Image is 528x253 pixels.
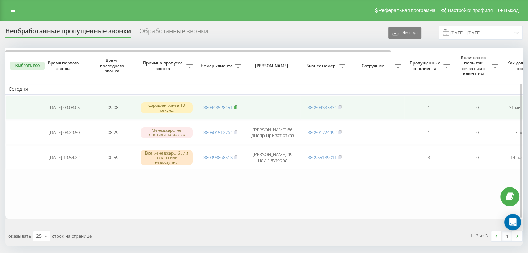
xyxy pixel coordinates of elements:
[203,129,233,136] a: 380501512764
[10,62,45,70] button: Выбрать все
[203,154,233,160] a: 380993868513
[141,60,186,71] span: Причина пропуска звонка
[45,60,83,71] span: Время первого звонка
[308,154,337,160] a: 380955189011
[352,63,395,69] span: Сотрудник
[470,232,488,239] div: 1 - 3 из 3
[251,63,294,69] span: [PERSON_NAME]
[40,146,89,169] td: [DATE] 19:54:22
[504,8,519,13] span: Выход
[89,146,137,169] td: 00:59
[447,8,493,13] span: Настройки профиля
[408,60,443,71] span: Пропущенных от клиента
[89,121,137,145] td: 08:29
[453,96,502,120] td: 0
[52,233,92,239] span: строк на странице
[504,214,521,230] div: Open Intercom Messenger
[5,233,31,239] span: Показывать
[456,55,492,76] span: Количество попыток связаться с клиентом
[94,58,132,74] span: Время последнего звонка
[404,96,453,120] td: 1
[36,233,42,239] div: 25
[453,121,502,145] td: 0
[245,146,300,169] td: [PERSON_NAME] 49 Поділ аутсорс
[40,96,89,120] td: [DATE] 09:08:05
[139,27,208,38] div: Обработанные звонки
[5,27,131,38] div: Необработанные пропущенные звонки
[304,63,339,69] span: Бизнес номер
[404,121,453,145] td: 1
[200,63,235,69] span: Номер клиента
[141,150,193,165] div: Все менеджеры были заняты или недоступны
[453,146,502,169] td: 0
[203,104,233,111] a: 380443528451
[378,8,435,13] span: Реферальная программа
[404,146,453,169] td: 3
[245,121,300,145] td: [PERSON_NAME] 66 Днепр Приват отказ
[308,104,337,111] a: 380504337834
[388,27,421,39] button: Экспорт
[40,121,89,145] td: [DATE] 08:29:50
[141,127,193,138] div: Менеджеры не ответили на звонок
[308,129,337,136] a: 380501724492
[502,231,512,241] a: 1
[141,102,193,113] div: Сброшен ранее 10 секунд
[89,96,137,120] td: 09:08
